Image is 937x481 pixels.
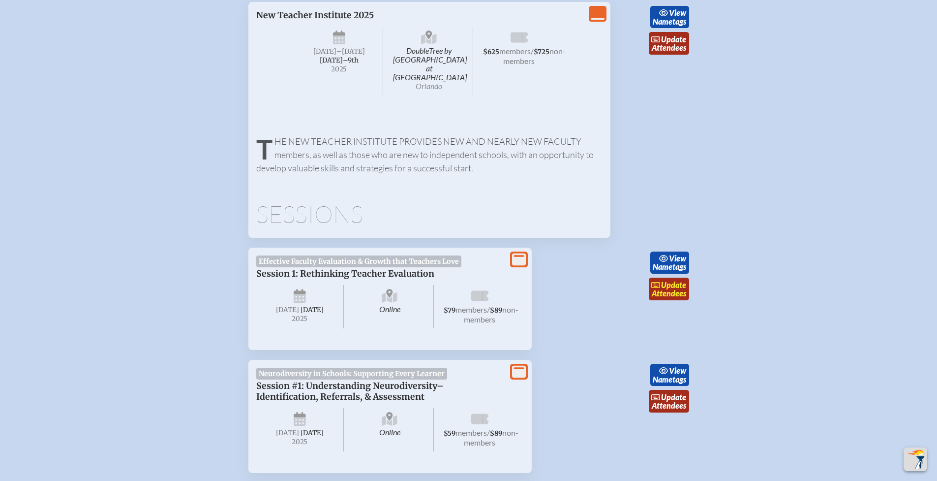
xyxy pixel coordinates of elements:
[444,429,455,438] span: $59
[649,390,689,413] a: updateAttendees
[650,252,689,274] a: viewNametags
[416,81,442,91] span: Orlando
[534,48,549,56] span: $725
[320,56,359,64] span: [DATE]–⁠9th
[649,32,689,55] a: updateAttendees
[276,306,299,314] span: [DATE]
[256,368,448,380] span: Neurodiversity in Schools: Supporting Every Learner
[503,46,566,65] span: non-members
[904,448,927,471] button: Scroll Top
[455,428,487,437] span: members
[490,429,502,438] span: $89
[669,366,686,375] span: view
[661,34,686,44] span: update
[661,280,686,289] span: update
[669,254,686,263] span: view
[256,381,504,402] p: Session #1: Understanding Neurodiversity–Identification, Referrals, & Assessment
[661,392,686,402] span: update
[256,10,504,21] p: New Teacher Institute 2025
[669,8,686,17] span: view
[301,306,324,314] span: [DATE]
[649,278,689,300] a: updateAttendees
[256,268,504,279] p: Session 1: Rethinking Teacher Evaluation
[276,429,299,437] span: [DATE]
[499,46,531,56] span: members
[303,65,375,73] span: 2025
[906,449,925,469] img: To the top
[346,408,434,451] span: Online
[487,305,490,314] span: /
[256,135,603,175] p: The New Teacher Institute provides new and nearly new faculty members, as well as those who are n...
[256,256,462,267] span: Effective Faculty Evaluation & Growth that Teachers Love
[464,428,518,447] span: non-members
[483,48,499,56] span: $625
[264,438,336,446] span: 2025
[650,364,689,386] a: viewNametags
[490,306,502,315] span: $89
[650,6,689,29] a: viewNametags
[336,47,365,56] span: –[DATE]
[264,315,336,322] span: 2025
[301,429,324,437] span: [DATE]
[487,428,490,437] span: /
[531,46,534,56] span: /
[464,305,518,324] span: non-members
[313,47,336,56] span: [DATE]
[385,27,473,95] span: DoubleTree by [GEOGRAPHIC_DATA] at [GEOGRAPHIC_DATA]
[256,202,603,226] h1: Sessions
[444,306,455,315] span: $79
[455,305,487,314] span: members
[346,285,434,328] span: Online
